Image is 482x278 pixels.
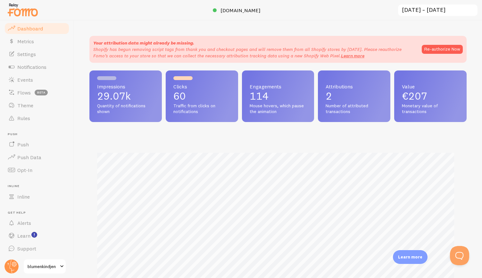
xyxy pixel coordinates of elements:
a: Learn [4,229,70,242]
span: Clicks [173,84,230,89]
span: Get Help [8,211,70,215]
a: Learn more [341,53,364,59]
span: Engagements [250,84,307,89]
span: Inline [8,184,70,188]
a: Settings [4,48,70,61]
p: Shopify has begun removing script tags from thank you and checkout pages and will remove them fro... [93,46,415,59]
span: Alerts [17,220,31,226]
span: Push [8,132,70,136]
p: Learn more [398,254,422,260]
span: Settings [17,51,36,57]
div: Learn more [393,250,428,264]
a: blumenkindjen [23,259,66,274]
span: blumenkindjen [28,263,58,270]
svg: <p>Watch New Feature Tutorials!</p> [31,232,37,238]
span: Number of attributed transactions [326,103,383,114]
span: Value [402,84,459,89]
a: Rules [4,112,70,125]
span: Events [17,77,33,83]
button: Re-authorize Now [422,45,463,54]
p: 29.07k [97,91,154,101]
a: Support [4,242,70,255]
span: Learn [17,233,30,239]
p: 114 [250,91,307,101]
iframe: Help Scout Beacon - Open [450,246,469,265]
span: Inline [17,193,30,200]
span: beta [35,90,48,95]
span: €207 [402,90,427,102]
span: Monetary value of transactions [402,103,459,114]
a: Flows beta [4,86,70,99]
p: 60 [173,91,230,101]
span: Quantity of notifications shown [97,103,154,114]
a: Dashboard [4,22,70,35]
img: fomo-relay-logo-orange.svg [7,2,39,18]
a: Push [4,138,70,151]
span: Opt-In [17,167,32,173]
a: Theme [4,99,70,112]
p: 2 [326,91,383,101]
a: Metrics [4,35,70,48]
a: Opt-In [4,164,70,176]
span: Notifications [17,64,46,70]
span: Impressions [97,84,154,89]
span: Support [17,245,36,252]
span: Push [17,141,29,148]
a: Alerts [4,217,70,229]
a: Push Data [4,151,70,164]
span: Theme [17,102,33,109]
a: Events [4,73,70,86]
span: Dashboard [17,25,43,32]
span: Mouse hovers, which pause the animation [250,103,307,114]
span: Traffic from clicks on notifications [173,103,230,114]
span: Flows [17,89,31,96]
span: Rules [17,115,30,121]
a: Notifications [4,61,70,73]
strong: Your attribution data might already be missing. [93,40,194,46]
span: Push Data [17,154,41,160]
span: Metrics [17,38,34,45]
a: Inline [4,190,70,203]
span: Attributions [326,84,383,89]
